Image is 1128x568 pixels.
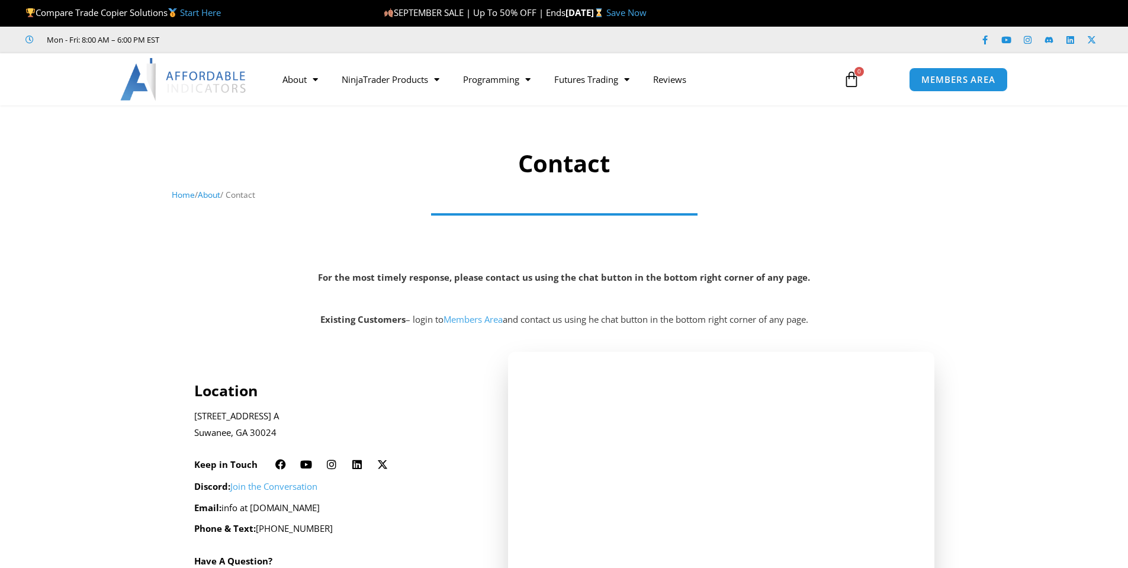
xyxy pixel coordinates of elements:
[318,271,810,283] strong: For the most timely response, please contact us using the chat button in the bottom right corner ...
[194,500,477,516] p: info at [DOMAIN_NAME]
[825,62,878,97] a: 0
[606,7,647,18] a: Save Now
[120,58,248,101] img: LogoAI | Affordable Indicators – NinjaTrader
[594,8,603,17] img: ⌛
[320,313,406,325] strong: Existing Customers
[172,147,956,180] h1: Contact
[271,66,830,93] nav: Menu
[180,7,221,18] a: Start Here
[44,33,159,47] span: Mon - Fri: 8:00 AM – 6:00 PM EST
[444,313,503,325] a: Members Area
[909,68,1008,92] a: MEMBERS AREA
[194,556,272,566] h4: Have A Question?
[330,66,451,93] a: NinjaTrader Products
[641,66,698,93] a: Reviews
[451,66,542,93] a: Programming
[542,66,641,93] a: Futures Trading
[230,480,317,492] a: Join the Conversation
[854,67,864,76] span: 0
[194,459,258,470] h6: Keep in Touch
[194,502,221,514] strong: Email:
[384,8,393,17] img: 🍂
[172,189,195,200] a: Home
[26,8,35,17] img: 🏆
[198,189,220,200] a: About
[6,312,1122,328] p: – login to and contact us using he chat button in the bottom right corner of any page.
[565,7,606,18] strong: [DATE]
[168,8,177,17] img: 🥇
[194,521,477,537] p: [PHONE_NUMBER]
[194,522,256,534] strong: Phone & Text:
[194,480,230,492] strong: Discord:
[194,381,477,399] h4: Location
[921,75,995,84] span: MEMBERS AREA
[271,66,330,93] a: About
[176,34,353,46] iframe: Customer reviews powered by Trustpilot
[25,7,221,18] span: Compare Trade Copier Solutions
[194,408,477,441] p: [STREET_ADDRESS] A Suwanee, GA 30024
[172,187,956,203] nav: Breadcrumb
[384,7,565,18] span: SEPTEMBER SALE | Up To 50% OFF | Ends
